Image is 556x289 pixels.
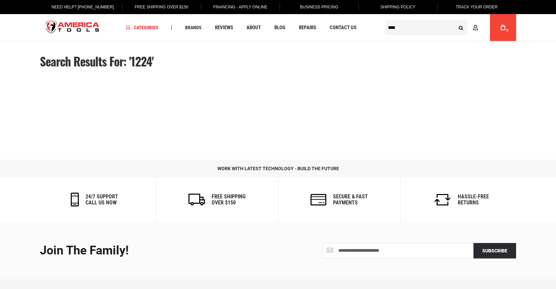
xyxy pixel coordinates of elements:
[40,15,105,40] img: America Tools
[40,15,105,40] a: store logo
[86,194,118,205] h6: 24/7 support call us now
[454,21,467,34] button: Search
[182,23,205,32] a: Brands
[506,29,508,32] span: 0
[333,194,368,205] h6: secure & fast payments
[274,25,285,30] span: Blog
[123,23,161,32] a: Categories
[497,14,509,41] a: 0
[40,52,154,70] span: Search results for: '1224'
[296,23,319,32] a: Repairs
[243,23,264,32] a: About
[212,194,245,205] h6: Free Shipping Over $150
[246,25,261,30] span: About
[482,248,507,253] span: Subscribe
[327,23,359,32] a: Contact Us
[215,25,233,30] span: Reviews
[474,243,516,258] button: Subscribe
[380,5,415,9] span: Shipping Policy
[330,25,356,30] span: Contact Us
[40,244,273,257] div: Join the Family!
[126,25,158,30] span: Categories
[271,23,288,32] a: Blog
[299,25,316,30] span: Repairs
[458,194,489,205] h6: Hassle-Free Returns
[185,25,202,30] span: Brands
[212,23,236,32] a: Reviews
